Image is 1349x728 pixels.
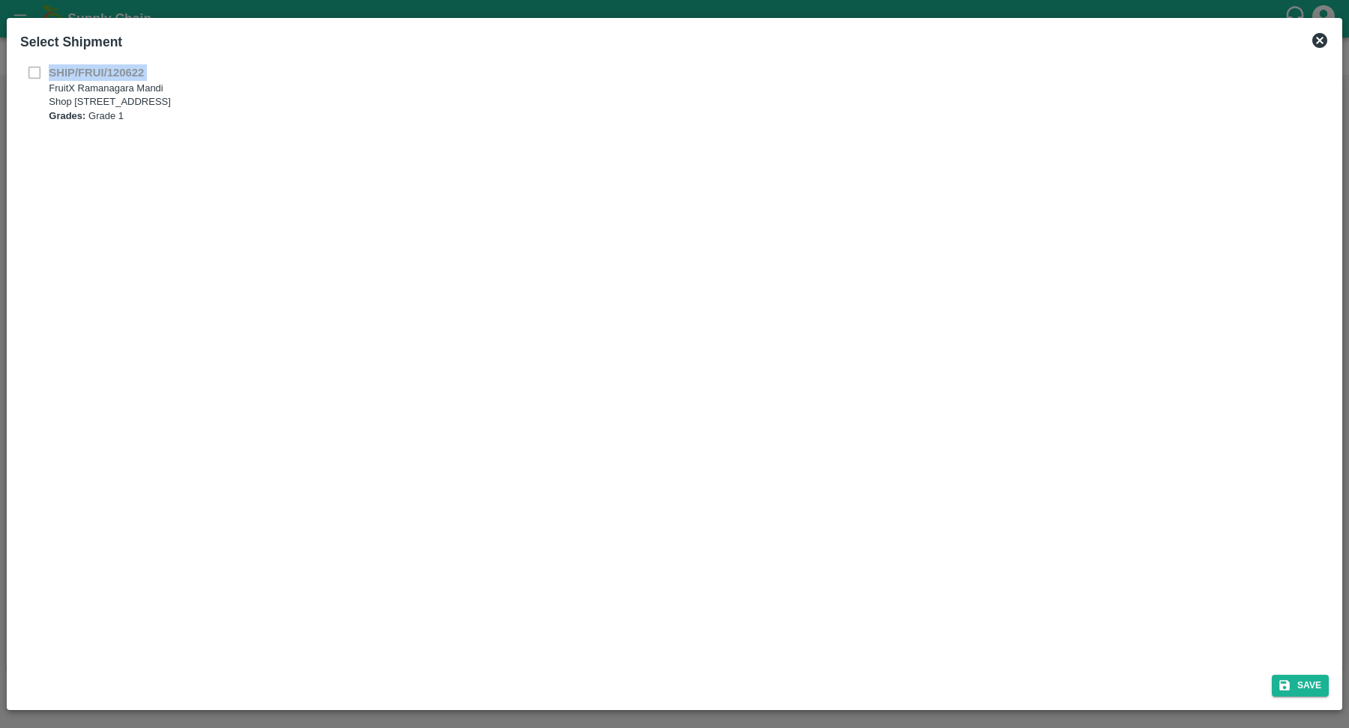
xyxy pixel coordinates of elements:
b: Select Shipment [20,34,122,49]
p: FruitX Ramanagara Mandi [49,82,171,96]
p: Grade 1 [49,109,171,124]
button: Save [1272,675,1329,697]
p: Shop [STREET_ADDRESS] [49,95,171,109]
b: Grades: [49,110,85,121]
b: SHIP/FRUI/120622 [49,67,144,79]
